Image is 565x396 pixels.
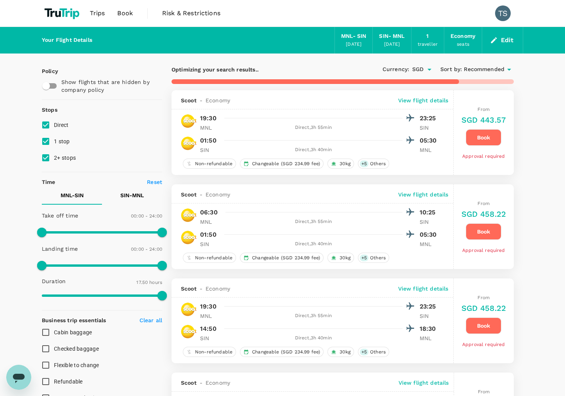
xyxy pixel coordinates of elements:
span: Approval required [462,153,505,159]
div: 30kg [327,253,354,263]
span: Economy [206,285,230,293]
span: + 5 [360,255,368,261]
p: View flight details [398,96,449,104]
img: TR [181,301,197,317]
span: Scoot [181,96,197,104]
p: Landing time [42,245,78,253]
p: 19:30 [200,302,216,311]
strong: Stops [42,107,57,113]
p: 05:30 [420,136,439,145]
p: MNL [200,124,220,132]
span: 30kg [336,161,354,167]
div: Direct , 3h 40min [224,240,402,248]
p: Reset [147,178,162,186]
p: MNL [420,334,439,342]
span: 17.50 hours [136,280,162,285]
img: TR [181,113,197,129]
p: Take off time [42,212,78,219]
span: 2+ stops [54,155,76,161]
div: Direct , 3h 55min [224,312,402,320]
span: 30kg [336,255,354,261]
div: Direct , 3h 55min [224,124,402,132]
p: Policy [42,67,49,75]
button: Book [466,318,501,334]
div: [DATE] [384,41,400,48]
span: 00:00 - 24:00 [131,246,162,252]
img: TR [181,207,197,223]
span: Scoot [181,191,197,198]
span: Cabin baggage [54,329,92,335]
span: Others [367,255,389,261]
p: 23:25 [420,302,439,311]
div: +5Others [358,159,389,169]
span: - [197,96,206,104]
span: Economy [206,96,230,104]
div: Direct , 3h 55min [224,218,402,226]
div: [DATE] [346,41,361,48]
span: Approval required [462,342,505,347]
p: View flight details [398,285,449,293]
p: SIN [200,146,220,154]
span: - [197,285,206,293]
p: SIN [200,334,220,342]
span: Approval required [462,248,505,253]
span: Checked baggage [54,346,99,352]
div: +5Others [358,253,389,263]
h6: SGD 458.22 [461,208,506,220]
div: Changeable (SGD 234.99 fee) [240,159,324,169]
button: Edit [488,34,517,46]
div: 30kg [327,159,354,169]
span: Sort by : [440,65,462,74]
div: Your Flight Details [42,36,92,45]
span: - [197,379,206,387]
p: MNL [200,312,220,320]
div: Direct , 3h 40min [224,146,402,154]
p: SIN [420,124,439,132]
p: Duration [42,277,66,285]
span: Changeable (SGD 234.99 fee) [249,349,323,355]
div: 30kg [327,347,354,357]
p: 01:50 [200,136,216,145]
span: Non-refundable [192,349,236,355]
span: Risk & Restrictions [162,9,220,18]
img: TruTrip logo [42,5,84,22]
span: From [478,389,490,394]
span: 30kg [336,349,354,355]
div: Non-refundable [183,253,236,263]
span: Non-refundable [192,161,236,167]
p: SIN [420,312,439,320]
span: Others [367,161,389,167]
p: Clear all [139,316,162,324]
p: Show flights that are hidden by company policy [61,78,157,94]
span: 1 stop [54,138,70,144]
p: 23:25 [420,114,439,123]
span: Economy [206,191,230,198]
span: Non-refundable [192,255,236,261]
div: TS [495,5,511,21]
span: - [197,191,206,198]
img: TR [181,136,197,151]
p: 14:50 [200,324,216,334]
span: Currency : [383,65,409,74]
span: From [477,201,490,206]
h6: SGD 458.22 [461,302,506,314]
span: Trips [90,9,105,18]
p: 19:30 [200,114,216,123]
span: Scoot [181,379,197,387]
p: SIN [420,218,439,226]
span: Refundable [54,378,83,385]
button: Open [424,64,435,75]
div: traveller [418,41,438,48]
p: 06:30 [200,208,218,217]
div: 1 [426,32,429,41]
p: 10:25 [420,208,439,217]
div: Economy [451,32,476,41]
button: Book [466,223,501,240]
div: Non-refundable [183,159,236,169]
span: From [477,107,490,112]
div: SIN - MNL [379,32,404,41]
p: 18:30 [420,324,439,334]
div: Non-refundable [183,347,236,357]
p: MNL - SIN [61,191,84,199]
span: Changeable (SGD 234.99 fee) [249,161,323,167]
